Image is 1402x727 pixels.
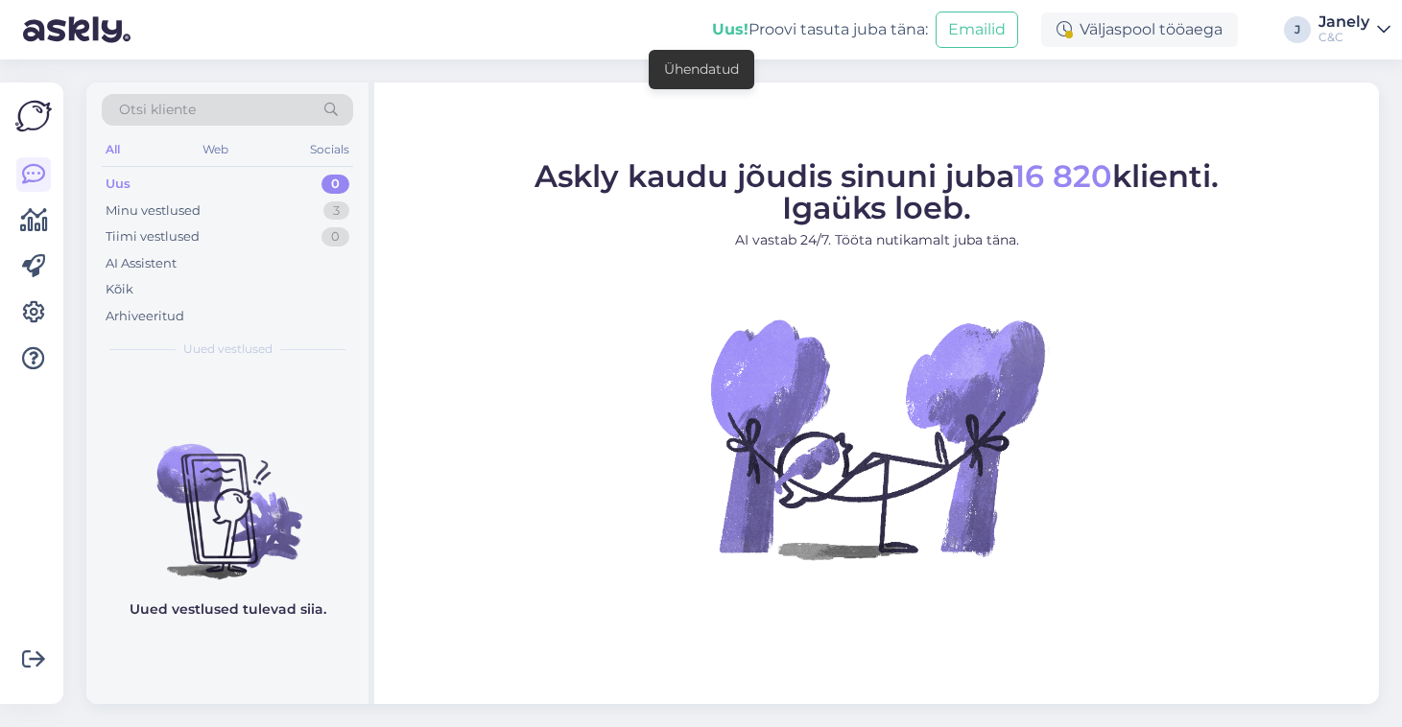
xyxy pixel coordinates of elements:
div: Minu vestlused [106,201,201,221]
img: No chats [86,410,368,582]
div: Web [199,137,232,162]
img: Askly Logo [15,98,52,134]
b: Uus! [712,20,749,38]
div: Uus [106,175,131,194]
span: 16 820 [1013,157,1112,195]
span: Askly kaudu jõudis sinuni juba klienti. Igaüks loeb. [535,157,1219,226]
span: Otsi kliente [119,100,196,120]
div: J [1284,16,1311,43]
div: Kõik [106,280,133,299]
div: Väljaspool tööaega [1041,12,1238,47]
div: Socials [306,137,353,162]
p: Uued vestlused tulevad siia. [130,599,326,620]
span: Uued vestlused [183,340,273,358]
div: All [102,137,124,162]
a: JanelyC&C [1319,14,1390,45]
div: C&C [1319,30,1369,45]
div: 3 [323,201,349,221]
div: 0 [321,175,349,194]
div: Ühendatud [664,59,739,80]
button: Emailid [936,12,1018,48]
div: Arhiveeritud [106,307,184,326]
div: Janely [1319,14,1369,30]
div: AI Assistent [106,254,177,273]
div: Tiimi vestlused [106,227,200,246]
div: 0 [321,227,349,246]
div: Proovi tasuta juba täna: [712,18,928,41]
p: AI vastab 24/7. Tööta nutikamalt juba täna. [535,230,1219,250]
img: No Chat active [704,266,1050,611]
